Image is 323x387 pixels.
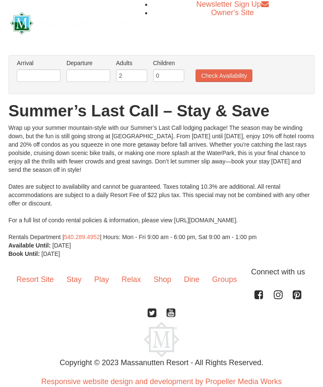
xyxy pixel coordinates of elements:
a: 540.289.4952 [64,234,100,240]
h1: Summer’s Last Call – Stay & Save [8,103,315,119]
a: Resort Site [10,266,60,292]
strong: Available Until: [8,242,51,249]
span: [DATE] [42,250,60,257]
a: Dine [177,266,206,292]
label: Children [153,59,184,67]
img: Massanutten Resort Logo [10,12,129,35]
img: Massanutten Resort Logo [144,322,179,357]
strong: Book Until: [8,250,40,257]
span: [DATE] [53,242,71,249]
label: Departure [66,59,110,67]
a: Relax [115,266,147,292]
a: Owner's Site [211,8,254,17]
a: Responsive website design and development by Propeller Media Works [41,377,282,386]
label: Arrival [17,59,61,67]
p: Copyright © 2023 Massanutten Resort - All Rights Reserved. [4,357,319,369]
a: Shop [147,266,177,292]
a: Stay [60,266,88,292]
div: Wrap up your summer mountain-style with our Summer’s Last Call lodging package! The season may be... [8,124,315,241]
a: Groups [206,266,243,292]
a: Massanutten Resort [10,12,129,32]
label: Adults [116,59,147,67]
button: Check Availability [196,69,252,82]
a: Play [88,266,115,292]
